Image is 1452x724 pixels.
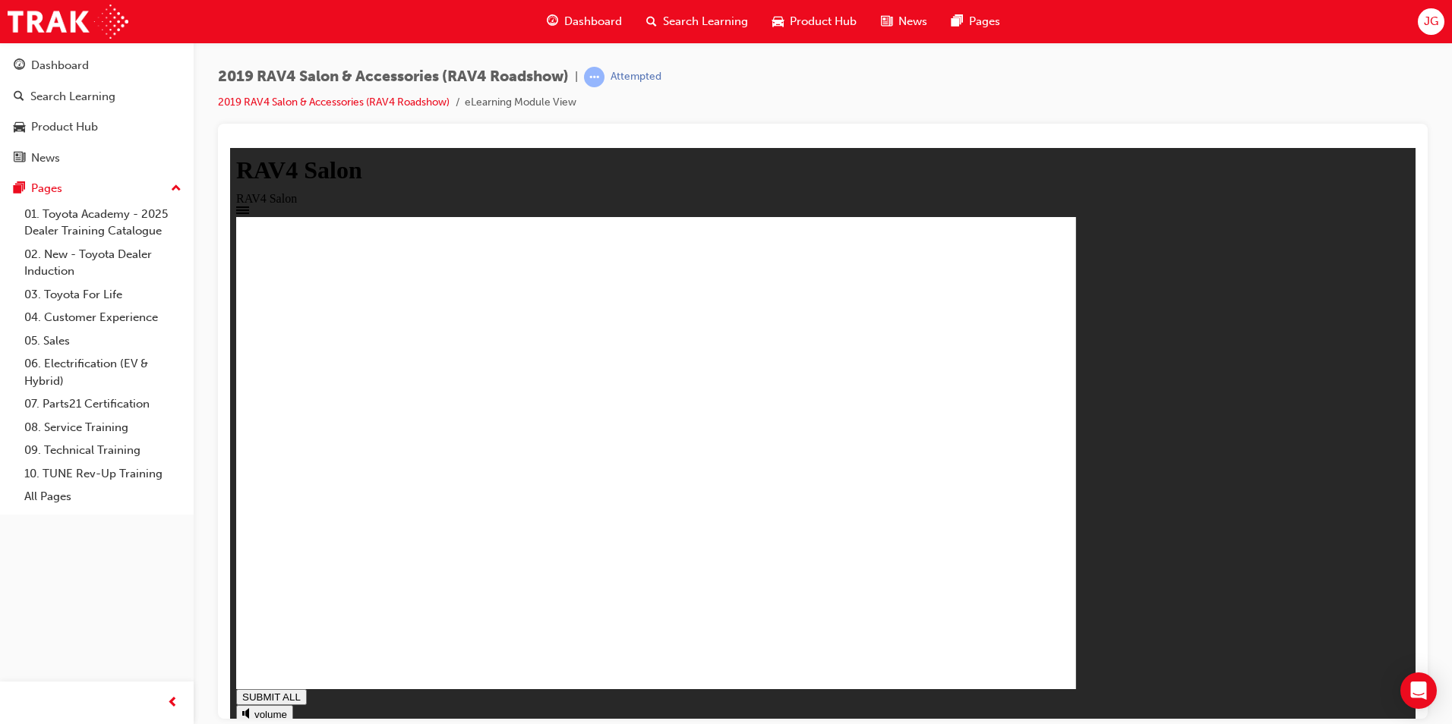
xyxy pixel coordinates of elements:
a: 01. Toyota Academy - 2025 Dealer Training Catalogue [18,203,188,243]
button: DashboardSearch LearningProduct HubNews [6,49,188,175]
span: news-icon [14,152,25,165]
span: 2019 RAV4 Salon & Accessories (RAV4 Roadshow) [218,68,569,86]
a: news-iconNews [869,6,939,37]
div: Search Learning [30,88,115,105]
span: search-icon [646,12,657,31]
a: All Pages [18,485,188,508]
span: car-icon [772,12,784,31]
a: 04. Customer Experience [18,306,188,329]
a: 2019 RAV4 Salon & Accessories (RAV4 Roadshow) [218,96,450,109]
a: Dashboard [6,52,188,80]
span: | [575,68,578,86]
a: 03. Toyota For Life [18,283,188,307]
a: 05. Sales [18,329,188,353]
a: guage-iconDashboard [535,6,634,37]
span: Search Learning [663,13,748,30]
div: Product Hub [31,118,98,136]
a: Search Learning [6,83,188,111]
span: prev-icon [167,694,178,713]
span: pages-icon [952,12,963,31]
button: JG [1418,8,1444,35]
div: Pages [31,180,62,197]
a: News [6,144,188,172]
span: learningRecordVerb_ATTEMPT-icon [584,67,604,87]
img: Trak [8,5,128,39]
span: news-icon [881,12,892,31]
a: 07. Parts21 Certification [18,392,188,416]
span: search-icon [14,90,24,104]
a: 09. Technical Training [18,439,188,462]
span: car-icon [14,121,25,134]
span: JG [1424,13,1438,30]
a: pages-iconPages [939,6,1012,37]
a: search-iconSearch Learning [634,6,760,37]
a: Product Hub [6,113,188,141]
button: Pages [6,175,188,203]
a: 10. TUNE Rev-Up Training [18,462,188,486]
span: Product Hub [790,13,857,30]
a: 02. New - Toyota Dealer Induction [18,243,188,283]
span: up-icon [171,179,181,199]
div: Dashboard [31,57,89,74]
span: Dashboard [564,13,622,30]
a: 08. Service Training [18,416,188,439]
span: News [898,13,927,30]
a: 06. Electrification (EV & Hybrid) [18,352,188,392]
span: guage-icon [547,12,558,31]
div: News [31,150,60,167]
a: car-iconProduct Hub [760,6,869,37]
span: pages-icon [14,182,25,196]
div: Attempted [611,70,661,84]
span: guage-icon [14,59,25,73]
div: Open Intercom Messenger [1400,672,1437,709]
span: Pages [969,13,1000,30]
li: eLearning Module View [465,94,576,112]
